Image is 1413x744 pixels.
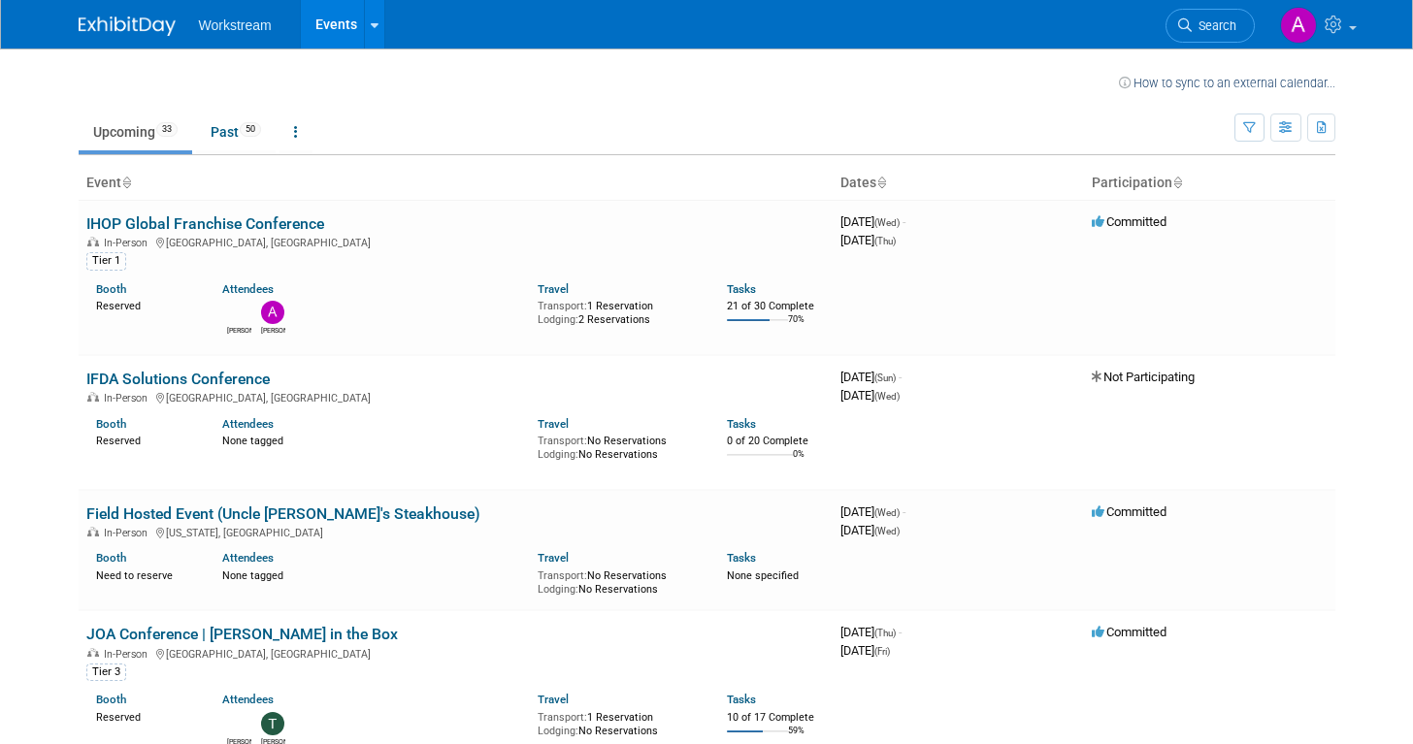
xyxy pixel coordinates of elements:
[1092,370,1195,384] span: Not Participating
[104,392,153,404] span: In-Person
[96,707,193,725] div: Reserved
[874,507,900,518] span: (Wed)
[1084,167,1335,200] th: Participation
[1092,214,1167,229] span: Committed
[86,524,825,539] div: [US_STATE], [GEOGRAPHIC_DATA]
[96,431,193,448] div: Reserved
[86,504,480,523] a: Field Hosted Event (Uncle [PERSON_NAME]'s Steakhouse)
[840,625,902,639] span: [DATE]
[727,711,824,725] div: 10 of 17 Complete
[538,707,698,737] div: 1 Reservation No Reservations
[86,370,270,388] a: IFDA Solutions Conference
[840,523,900,537] span: [DATE]
[86,252,126,270] div: Tier 1
[538,313,578,326] span: Lodging:
[538,725,578,737] span: Lodging:
[874,236,896,246] span: (Thu)
[104,648,153,661] span: In-Person
[227,712,250,735] img: Jacob Davis
[538,569,587,582] span: Transport:
[727,551,756,565] a: Tasks
[86,234,825,249] div: [GEOGRAPHIC_DATA], [GEOGRAPHIC_DATA]
[222,431,523,448] div: None tagged
[1092,504,1167,519] span: Committed
[240,122,261,137] span: 50
[727,435,824,448] div: 0 of 20 Complete
[899,625,902,639] span: -
[1166,9,1255,43] a: Search
[793,449,805,475] td: 0%
[840,388,900,403] span: [DATE]
[874,526,900,536] span: (Wed)
[96,282,126,296] a: Booth
[121,175,131,190] a: Sort by Event Name
[1280,7,1317,44] img: Annabelle Gu
[727,569,799,582] span: None specified
[227,324,251,336] div: Chris Connelly
[538,448,578,461] span: Lodging:
[1192,18,1236,33] span: Search
[727,417,756,431] a: Tasks
[86,645,825,661] div: [GEOGRAPHIC_DATA], [GEOGRAPHIC_DATA]
[261,712,284,735] img: Tanner Michaelis
[874,372,896,383] span: (Sun)
[86,625,398,643] a: JOA Conference | [PERSON_NAME] in the Box
[86,214,324,233] a: IHOP Global Franchise Conference
[874,391,900,402] span: (Wed)
[96,551,126,565] a: Booth
[538,551,569,565] a: Travel
[833,167,1084,200] th: Dates
[96,693,126,706] a: Booth
[156,122,178,137] span: 33
[96,296,193,313] div: Reserved
[87,527,99,536] img: In-Person Event
[79,167,833,200] th: Event
[903,504,905,519] span: -
[222,551,274,565] a: Attendees
[538,711,587,724] span: Transport:
[538,566,698,596] div: No Reservations No Reservations
[538,300,587,312] span: Transport:
[840,370,902,384] span: [DATE]
[222,282,274,296] a: Attendees
[87,648,99,658] img: In-Person Event
[727,300,824,313] div: 21 of 30 Complete
[261,301,284,324] img: Andrew Walters
[87,392,99,402] img: In-Person Event
[538,282,569,296] a: Travel
[538,417,569,431] a: Travel
[840,214,905,229] span: [DATE]
[899,370,902,384] span: -
[538,693,569,706] a: Travel
[538,435,587,447] span: Transport:
[840,504,905,519] span: [DATE]
[1119,76,1335,90] a: How to sync to an external calendar...
[79,16,176,36] img: ExhibitDay
[104,527,153,539] span: In-Person
[1172,175,1182,190] a: Sort by Participation Type
[840,233,896,247] span: [DATE]
[222,417,274,431] a: Attendees
[199,17,272,33] span: Workstream
[1092,625,1167,639] span: Committed
[222,566,523,583] div: None tagged
[874,217,900,228] span: (Wed)
[196,113,276,150] a: Past50
[727,693,756,706] a: Tasks
[96,566,193,583] div: Need to reserve
[874,628,896,638] span: (Thu)
[87,237,99,246] img: In-Person Event
[876,175,886,190] a: Sort by Start Date
[874,646,890,657] span: (Fri)
[538,583,578,596] span: Lodging:
[96,417,126,431] a: Booth
[227,301,250,324] img: Chris Connelly
[222,693,274,706] a: Attendees
[903,214,905,229] span: -
[86,663,126,681] div: Tier 3
[840,643,890,658] span: [DATE]
[788,314,805,340] td: 70%
[727,282,756,296] a: Tasks
[538,431,698,461] div: No Reservations No Reservations
[79,113,192,150] a: Upcoming33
